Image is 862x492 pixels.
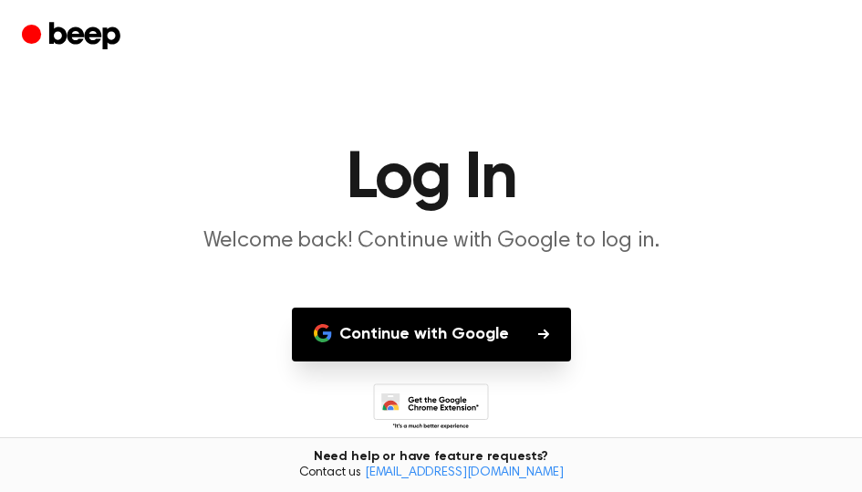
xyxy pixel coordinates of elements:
[22,146,840,212] h1: Log In
[22,19,125,55] a: Beep
[11,466,851,482] span: Contact us
[292,308,571,361] button: Continue with Google
[365,466,564,479] a: [EMAIL_ADDRESS][DOMAIN_NAME]
[81,226,782,256] p: Welcome back! Continue with Google to log in.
